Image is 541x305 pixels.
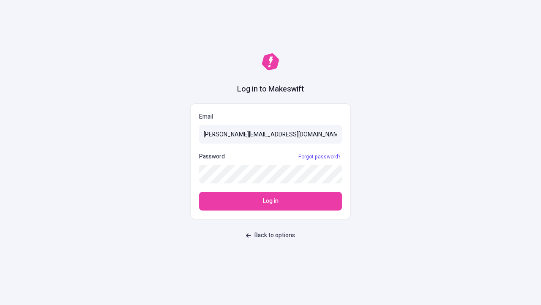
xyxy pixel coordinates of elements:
[263,197,279,206] span: Log in
[254,231,295,240] span: Back to options
[199,112,342,122] p: Email
[199,152,225,161] p: Password
[237,84,304,95] h1: Log in to Makeswift
[297,153,342,160] a: Forgot password?
[241,228,300,243] button: Back to options
[199,125,342,144] input: Email
[199,192,342,211] button: Log in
